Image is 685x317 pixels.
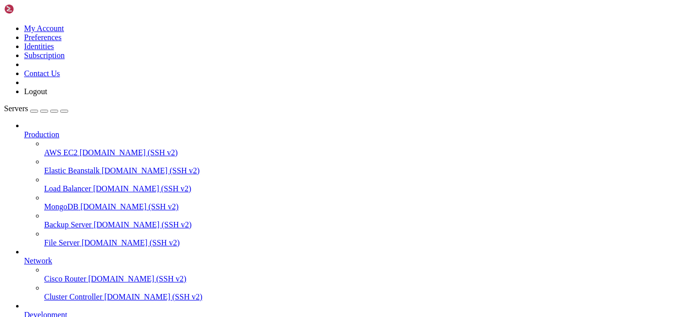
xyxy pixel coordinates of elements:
[44,184,681,193] a: Load Balancer [DOMAIN_NAME] (SSH v2)
[44,157,681,175] li: Elastic Beanstalk [DOMAIN_NAME] (SSH v2)
[24,130,681,139] a: Production
[24,256,681,265] a: Network
[24,256,52,265] span: Network
[44,166,100,175] span: Elastic Beanstalk
[24,51,65,60] a: Subscription
[4,104,68,113] a: Servers
[44,238,681,247] a: File Server [DOMAIN_NAME] (SSH v2)
[44,148,78,157] span: AWS EC2
[44,283,681,301] li: Cluster Controller [DOMAIN_NAME] (SSH v2)
[24,24,64,33] a: My Account
[44,292,102,301] span: Cluster Controller
[24,121,681,247] li: Production
[4,104,28,113] span: Servers
[24,87,47,96] a: Logout
[44,193,681,211] li: MongoDB [DOMAIN_NAME] (SSH v2)
[94,220,192,229] span: [DOMAIN_NAME] (SSH v2)
[44,175,681,193] li: Load Balancer [DOMAIN_NAME] (SSH v2)
[24,130,59,139] span: Production
[88,274,187,283] span: [DOMAIN_NAME] (SSH v2)
[4,4,62,14] img: Shellngn
[93,184,192,193] span: [DOMAIN_NAME] (SSH v2)
[44,274,681,283] a: Cisco Router [DOMAIN_NAME] (SSH v2)
[80,148,178,157] span: [DOMAIN_NAME] (SSH v2)
[44,238,80,247] span: File Server
[44,229,681,247] li: File Server [DOMAIN_NAME] (SSH v2)
[44,211,681,229] li: Backup Server [DOMAIN_NAME] (SSH v2)
[44,292,681,301] a: Cluster Controller [DOMAIN_NAME] (SSH v2)
[44,166,681,175] a: Elastic Beanstalk [DOMAIN_NAME] (SSH v2)
[44,202,681,211] a: MongoDB [DOMAIN_NAME] (SSH v2)
[44,184,91,193] span: Load Balancer
[24,69,60,78] a: Contact Us
[24,42,54,51] a: Identities
[80,202,179,211] span: [DOMAIN_NAME] (SSH v2)
[44,139,681,157] li: AWS EC2 [DOMAIN_NAME] (SSH v2)
[44,220,92,229] span: Backup Server
[104,292,203,301] span: [DOMAIN_NAME] (SSH v2)
[44,148,681,157] a: AWS EC2 [DOMAIN_NAME] (SSH v2)
[102,166,200,175] span: [DOMAIN_NAME] (SSH v2)
[44,220,681,229] a: Backup Server [DOMAIN_NAME] (SSH v2)
[44,274,86,283] span: Cisco Router
[44,202,78,211] span: MongoDB
[24,33,62,42] a: Preferences
[44,265,681,283] li: Cisco Router [DOMAIN_NAME] (SSH v2)
[82,238,180,247] span: [DOMAIN_NAME] (SSH v2)
[24,247,681,301] li: Network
